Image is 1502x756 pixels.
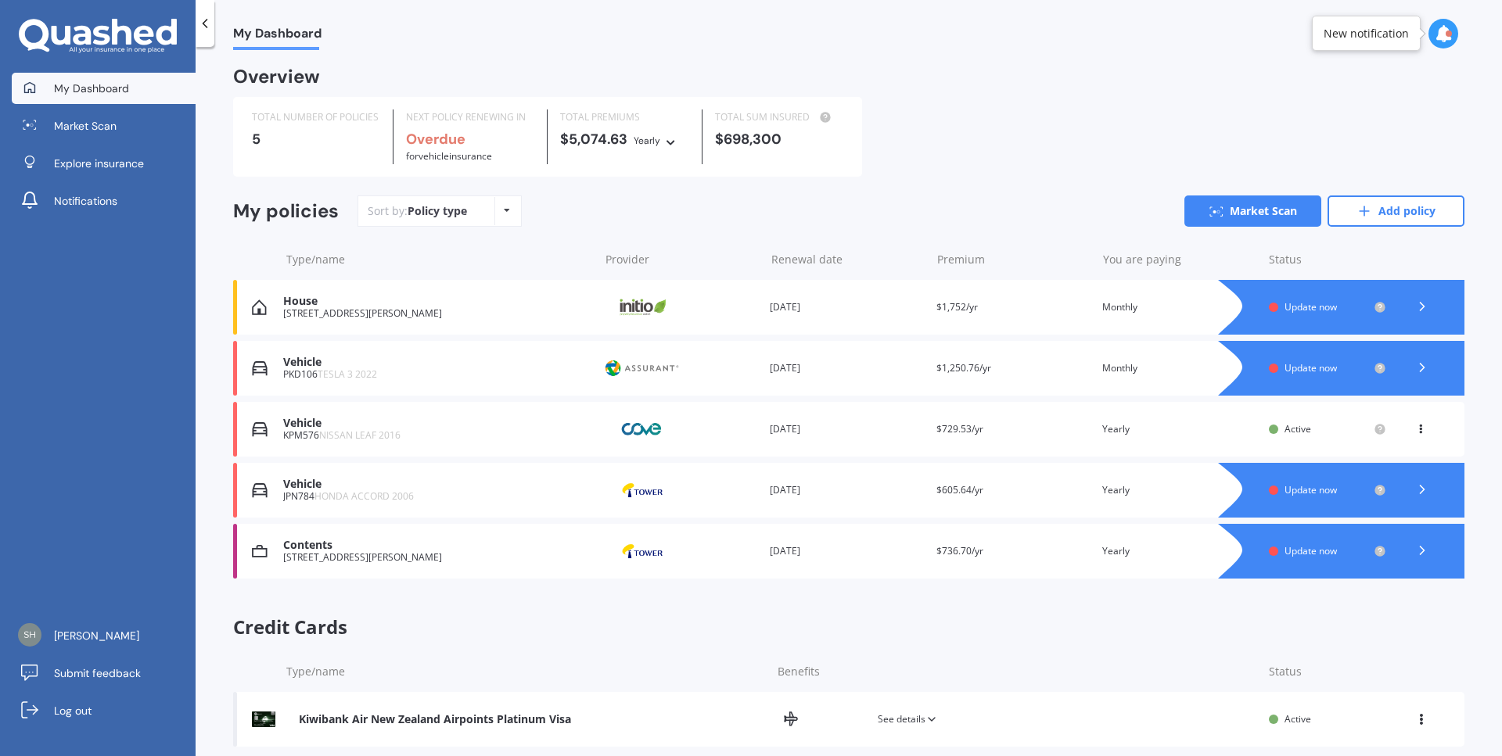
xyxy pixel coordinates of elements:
[770,543,924,559] div: [DATE]
[299,711,571,727] div: Kiwibank Air New Zealand Airpoints Platinum Visa
[1102,299,1256,315] div: Monthly
[715,131,843,147] div: $698,300
[1102,482,1256,498] div: Yearly
[252,109,380,125] div: TOTAL NUMBER OF POLICIES
[936,544,983,557] span: $736.70/yr
[18,623,41,647] img: a6983d8a90f604e02af6dfdc0243e581
[936,422,983,435] span: $729.53/yr
[1103,252,1256,267] div: You are paying
[1285,361,1337,374] span: Update now
[252,421,268,437] img: Vehicle
[54,628,139,643] span: [PERSON_NAME]
[1324,26,1409,41] div: New notification
[252,711,275,727] img: Kiwibank Air New Zealand Airpoints Platinum Visa
[252,131,380,147] div: 5
[406,149,492,163] span: for Vehicle insurance
[770,360,924,376] div: [DATE]
[603,414,681,444] img: Cove
[603,475,681,505] img: Tower
[770,421,924,437] div: [DATE]
[286,664,765,679] div: Type/name
[1285,422,1311,435] span: Active
[937,252,1091,267] div: Premium
[12,657,196,689] a: Submit feedback
[1285,300,1337,314] span: Update now
[368,203,467,219] div: Sort by:
[1102,421,1256,437] div: Yearly
[319,428,401,442] span: NISSAN LEAF 2016
[1184,195,1321,227] a: Market Scan
[283,295,591,308] div: House
[603,292,681,322] img: Initio
[286,252,593,267] div: Type/name
[54,665,141,681] span: Submit feedback
[283,308,591,319] div: [STREET_ADDRESS][PERSON_NAME]
[1285,544,1337,557] span: Update now
[770,482,924,498] div: [DATE]
[603,353,681,383] img: Protecta
[283,552,591,563] div: [STREET_ADDRESS][PERSON_NAME]
[715,109,843,125] div: TOTAL SUM INSURED
[936,300,978,314] span: $1,752/yr
[283,430,591,441] div: KPM576
[1285,712,1311,726] span: Active
[283,491,591,502] div: JPN784
[560,131,688,149] div: $5,074.63
[406,109,534,125] div: NEXT POLICY RENEWING IN
[283,478,591,491] div: Vehicle
[12,620,196,651] a: [PERSON_NAME]
[12,185,196,217] a: Notifications
[54,81,129,96] span: My Dashboard
[233,200,339,223] div: My policies
[406,130,465,149] b: Overdue
[252,299,267,315] img: House
[770,299,924,315] div: [DATE]
[233,26,322,47] span: My Dashboard
[1102,543,1256,559] div: Yearly
[12,110,196,142] a: Market Scan
[283,539,591,552] div: Contents
[54,193,117,209] span: Notifications
[1269,664,1386,679] div: Status
[936,361,991,374] span: $1,250.76/yr
[1328,195,1464,227] a: Add policy
[878,711,938,727] span: See details
[1269,252,1386,267] div: Status
[778,664,1256,679] div: Benefits
[12,148,196,179] a: Explore insurance
[12,695,196,726] a: Log out
[252,360,268,376] img: Vehicle
[283,356,591,369] div: Vehicle
[283,417,591,430] div: Vehicle
[54,156,144,171] span: Explore insurance
[1102,360,1256,376] div: Monthly
[233,69,320,84] div: Overview
[252,543,268,559] img: Contents
[12,73,196,104] a: My Dashboard
[283,369,591,380] div: PKD106
[252,482,268,498] img: Vehicle
[771,252,925,267] div: Renewal date
[634,133,660,149] div: Yearly
[54,118,117,134] span: Market Scan
[318,367,377,381] span: TESLA 3 2022
[936,483,983,496] span: $605.64/yr
[560,109,688,125] div: TOTAL PREMIUMS
[1285,483,1337,496] span: Update now
[605,252,759,267] div: Provider
[233,616,1464,639] span: Credit Cards
[408,203,467,219] div: Policy type
[54,703,92,718] span: Log out
[603,536,681,566] img: Tower
[314,489,414,503] span: HONDA ACCORD 2006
